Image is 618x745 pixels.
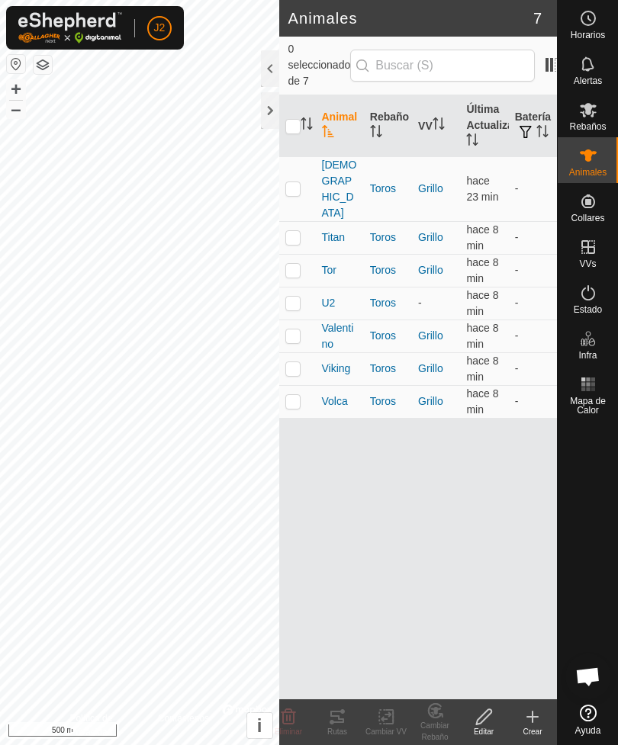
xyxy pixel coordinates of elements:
[418,329,443,342] a: Grillo
[466,355,498,383] span: 20 sept 2025, 19:50
[301,120,313,132] p-sorticon: Activar para ordenar
[247,713,272,738] button: i
[565,653,611,699] div: Chat abierto
[418,182,443,194] a: Grillo
[569,122,606,131] span: Rebaños
[370,230,406,246] div: Toros
[370,393,406,409] div: Toros
[410,720,459,743] div: Cambiar Rebaño
[322,157,358,221] span: [DEMOGRAPHIC_DATA]
[154,20,166,36] span: J2
[69,711,139,739] a: Política de Privacidad
[418,297,422,309] app-display-virtual-paddock-transition: -
[466,136,478,148] p-sorticon: Activar para ordenar
[466,256,498,284] span: 20 sept 2025, 19:50
[418,362,443,374] a: Grillo
[509,221,557,254] td: -
[322,127,334,140] p-sorticon: Activar para ordenar
[569,168,607,177] span: Animales
[370,361,406,377] div: Toros
[322,295,336,311] span: U2
[370,181,406,197] div: Toros
[418,395,443,407] a: Grillo
[322,262,336,278] span: Tor
[579,259,596,268] span: VVs
[509,156,557,221] td: -
[316,95,364,157] th: Animal
[275,727,302,736] span: Eliminar
[158,711,209,739] a: Contáctenos
[509,254,557,287] td: -
[558,698,618,741] a: Ayuda
[370,127,382,140] p-sorticon: Activar para ordenar
[18,12,122,43] img: Logo Gallagher
[322,393,348,409] span: Volca
[571,214,604,223] span: Collares
[418,231,443,243] a: Grillo
[509,95,557,157] th: Batería
[533,7,542,30] span: 7
[574,76,602,85] span: Alertas
[418,264,443,276] a: Grillo
[571,31,605,40] span: Horarios
[508,726,557,737] div: Crear
[362,726,410,737] div: Cambiar VV
[433,120,445,132] p-sorticon: Activar para ordenar
[466,175,498,203] span: 20 sept 2025, 19:35
[7,55,25,73] button: Restablecer Mapa
[466,223,498,252] span: 20 sept 2025, 19:50
[257,715,262,736] span: i
[288,9,533,27] h2: Animales
[466,322,498,350] span: 20 sept 2025, 19:50
[322,230,346,246] span: Titan
[313,726,362,737] div: Rutas
[370,295,406,311] div: Toros
[34,56,52,74] button: Capas del Mapa
[322,320,358,352] span: Valentino
[370,328,406,344] div: Toros
[562,397,614,415] span: Mapa de Calor
[575,726,601,735] span: Ayuda
[412,95,460,157] th: VV
[466,289,498,317] span: 20 sept 2025, 19:50
[288,41,351,89] span: 0 seleccionado de 7
[466,387,498,416] span: 20 sept 2025, 19:50
[509,385,557,418] td: -
[578,351,597,360] span: Infra
[509,352,557,385] td: -
[7,100,25,118] button: –
[509,287,557,320] td: -
[7,80,25,98] button: +
[509,320,557,352] td: -
[364,95,412,157] th: Rebaño
[350,50,535,82] input: Buscar (S)
[574,305,602,314] span: Estado
[536,127,549,140] p-sorticon: Activar para ordenar
[322,361,351,377] span: Viking
[460,95,508,157] th: Última Actualización
[459,726,508,737] div: Editar
[370,262,406,278] div: Toros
